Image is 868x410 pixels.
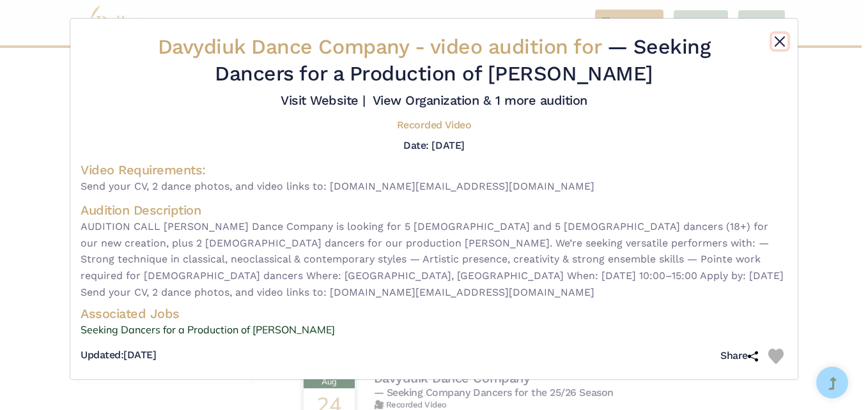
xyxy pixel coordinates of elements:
h4: Associated Jobs [81,305,787,322]
a: Seeking Dancers for a Production of [PERSON_NAME] [81,322,787,338]
h5: [DATE] [81,349,156,362]
span: Send your CV, 2 dance photos, and video links to: [DOMAIN_NAME][EMAIL_ADDRESS][DOMAIN_NAME] [81,178,787,195]
h5: Recorded Video [397,119,471,132]
span: Davydiuk Dance Company - [158,34,607,59]
span: AUDITION CALL [PERSON_NAME] Dance Company is looking for 5 [DEMOGRAPHIC_DATA] and 5 [DEMOGRAPHIC_... [81,218,787,300]
h4: Audition Description [81,202,787,218]
h5: Share [720,349,758,363]
h5: Date: [DATE] [403,139,464,151]
span: video audition for [430,34,601,59]
span: — Seeking Dancers for a Production of [PERSON_NAME] [215,34,710,86]
a: Visit Website | [281,93,366,108]
button: Close [772,34,787,49]
a: View Organization & 1 more audition [373,93,587,108]
span: Updated: [81,349,123,361]
span: Video Requirements: [81,162,206,178]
